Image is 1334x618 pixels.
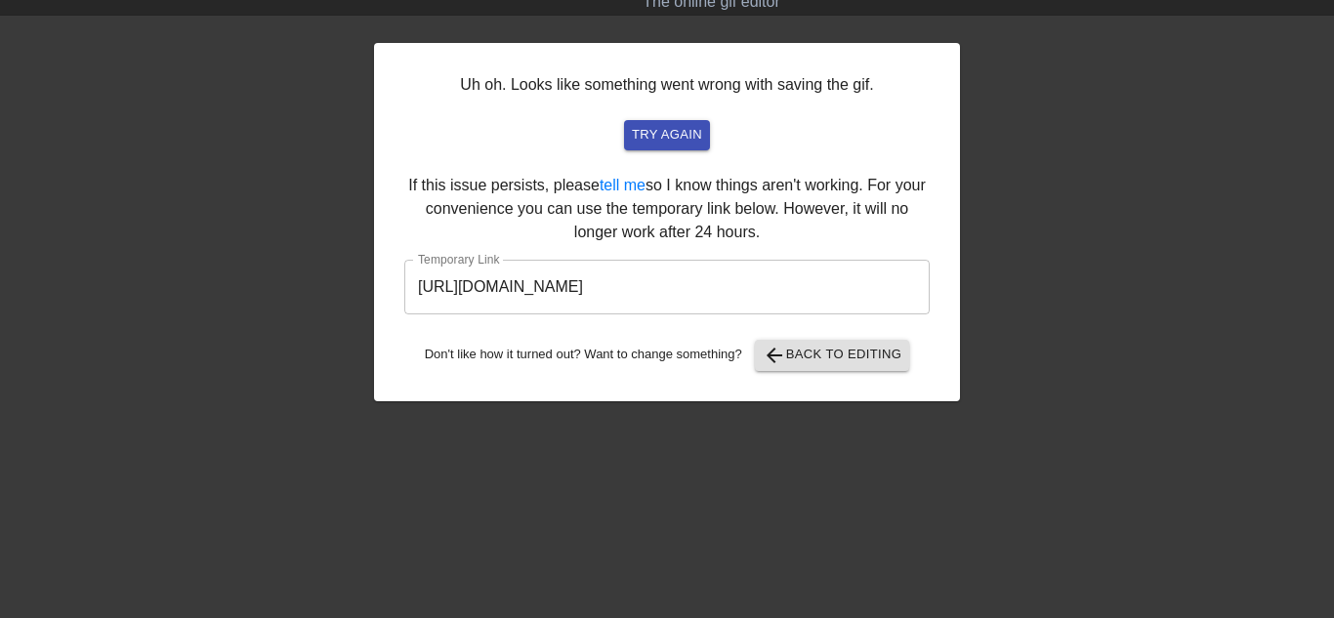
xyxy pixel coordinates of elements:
[404,260,930,314] input: bare
[763,344,786,367] span: arrow_back
[632,124,702,146] span: try again
[755,340,910,371] button: Back to Editing
[624,120,710,150] button: try again
[600,177,646,193] a: tell me
[404,340,930,371] div: Don't like how it turned out? Want to change something?
[763,344,902,367] span: Back to Editing
[374,43,960,401] div: Uh oh. Looks like something went wrong with saving the gif. If this issue persists, please so I k...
